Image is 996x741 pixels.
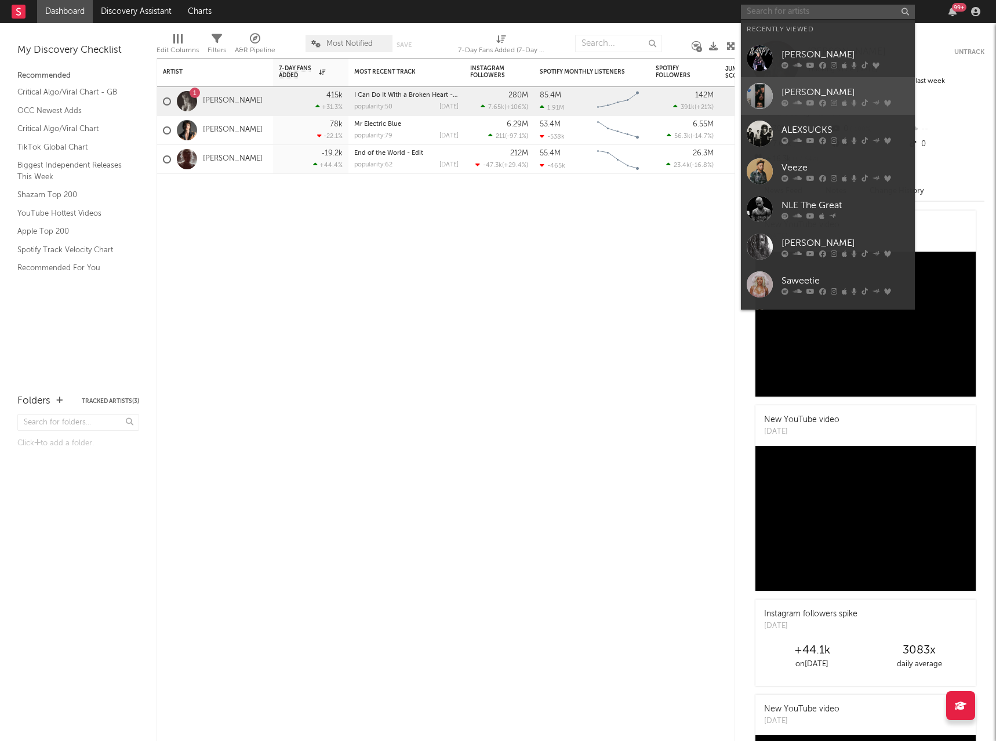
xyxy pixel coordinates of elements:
a: Veeze [741,152,915,190]
div: Jump Score [725,66,754,79]
div: daily average [866,658,973,671]
div: 280M [508,92,528,99]
div: ( ) [475,161,528,169]
a: I Can Do It With a Broken Heart - [PERSON_NAME] Remix [354,92,525,99]
div: 7-Day Fans Added (7-Day Fans Added) [458,29,545,63]
div: 6.29M [507,121,528,128]
div: I Can Do It With a Broken Heart - Dombresky Remix [354,92,459,99]
div: Click to add a folder. [17,437,139,451]
div: 212M [510,150,528,157]
div: -538k [540,133,565,140]
a: NLE The Great [741,190,915,228]
div: Filters [208,43,226,57]
span: +106 % [506,104,526,111]
div: +31.3 % [315,103,343,111]
div: Artist [163,68,250,75]
div: popularity: 50 [354,104,392,110]
a: OCC Newest Adds [17,104,128,117]
div: [DATE] [764,426,839,438]
input: Search for folders... [17,414,139,431]
button: Untrack [954,46,984,58]
div: Edit Columns [157,29,199,63]
svg: Chart title [592,87,644,116]
div: [DATE] [439,162,459,168]
button: 99+ [948,7,957,16]
svg: Chart title [592,145,644,174]
div: on [DATE] [758,658,866,671]
div: ( ) [666,161,714,169]
div: Recently Viewed [747,23,909,37]
div: 7-Day Fans Added (7-Day Fans Added) [458,43,545,57]
div: 0 [907,137,984,152]
span: +29.4 % [504,162,526,169]
a: [PERSON_NAME] [203,125,263,135]
div: ( ) [488,132,528,140]
svg: Chart title [592,116,644,145]
div: Instagram followers spike [764,608,857,620]
a: Apple Top 200 [17,225,128,238]
a: Saweetie [741,266,915,303]
div: Folders [17,394,50,408]
span: 211 [496,133,505,140]
div: [DATE] [439,104,459,110]
span: -97.1 % [507,133,526,140]
span: 23.4k [674,162,690,169]
div: Saweetie [781,274,909,288]
span: -16.8 % [692,162,712,169]
span: -47.3k [483,162,502,169]
a: [PERSON_NAME] [741,77,915,115]
span: 7-Day Fans Added [279,65,316,79]
a: ALEXSUCKS [741,115,915,152]
div: [DATE] [764,715,839,727]
button: Tracked Artists(3) [82,398,139,404]
div: 67.2 [725,124,772,137]
a: Mr Electric Blue [354,121,401,128]
span: -14.7 % [692,133,712,140]
div: [PERSON_NAME] [781,48,909,61]
span: +21 % [696,104,712,111]
div: Instagram Followers [470,65,511,79]
button: Save [397,42,412,48]
div: Spotify Monthly Listeners [540,68,627,75]
a: [PERSON_NAME] [741,39,915,77]
div: +44.4 % [313,161,343,169]
div: End of the World - Edit [354,150,459,157]
a: Biggest Independent Releases This Week [17,159,128,183]
div: NLE The Great [781,198,909,212]
div: Most Recent Track [354,68,441,75]
div: Mr Electric Blue [354,121,459,128]
div: 85.4M [540,92,561,99]
div: Filters [208,29,226,63]
span: 7.65k [488,104,504,111]
div: 99 + [952,3,966,12]
div: +44.1k [758,644,866,658]
div: 66.0 [725,152,772,166]
div: A&R Pipeline [235,43,275,57]
div: -- [907,122,984,137]
div: [PERSON_NAME] [781,236,909,250]
input: Search... [575,35,662,52]
div: New YouTube video [764,703,839,715]
a: Critical Algo/Viral Chart [17,122,128,135]
span: 56.3k [674,133,690,140]
a: YouTube Hottest Videos [17,207,128,220]
div: ( ) [667,132,714,140]
a: Shazam Top 200 [17,188,128,201]
div: Veeze [781,161,909,175]
div: Recommended [17,69,139,83]
div: My Discovery Checklist [17,43,139,57]
input: Search for artists [741,5,915,19]
div: popularity: 79 [354,133,392,139]
div: 53.4M [540,121,561,128]
a: End of the World - Edit [354,150,423,157]
div: [DATE] [439,133,459,139]
div: -19.2k [321,150,343,157]
div: New YouTube video [764,414,839,426]
div: -465k [540,162,565,169]
div: 26.3M [693,150,714,157]
div: 6.55M [693,121,714,128]
div: -22.1 % [317,132,343,140]
a: TikTok Global Chart [17,141,128,154]
a: [PERSON_NAME] [741,228,915,266]
a: Spotify Track Velocity Chart [17,244,128,256]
